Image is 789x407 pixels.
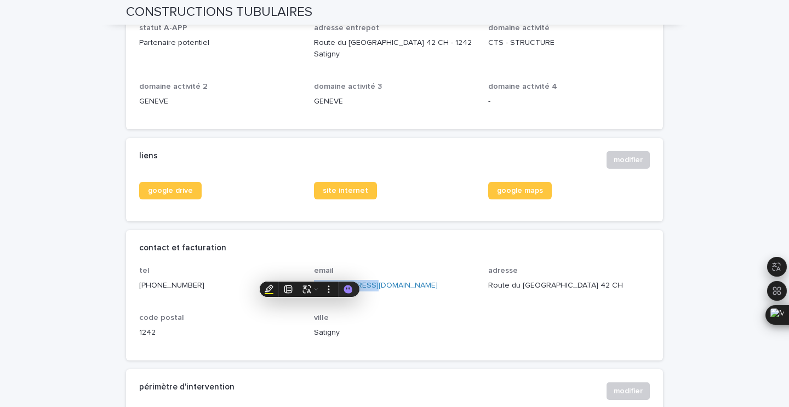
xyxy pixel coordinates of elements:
p: Route du [GEOGRAPHIC_DATA] 42 CH - 1242 Satigny [314,37,476,60]
span: code postal [139,314,184,322]
span: email [314,267,334,274]
p: GENEVE [314,96,476,107]
h2: liens [139,151,158,161]
a: google drive [139,182,202,199]
p: CTS - STRUCTURE [488,37,650,49]
span: adresse [488,267,518,274]
span: google drive [148,187,193,194]
span: tel [139,267,150,274]
span: statut A-APP [139,24,187,32]
span: site internet [323,187,368,194]
a: [EMAIL_ADDRESS][DOMAIN_NAME] [314,282,438,289]
p: GENEVE [139,96,301,107]
span: modifier [614,386,643,397]
h2: périmètre d'intervention [139,382,235,392]
span: domaine activité 3 [314,83,382,90]
a: google maps [488,182,552,199]
p: 1242 [139,327,301,339]
a: site internet [314,182,377,199]
button: modifier [607,151,650,169]
p: Route du [GEOGRAPHIC_DATA] 42 CH [488,280,650,291]
h2: CONSTRUCTIONS TUBULAIRES [126,4,312,20]
p: - [488,96,650,107]
span: modifier [614,154,643,165]
span: ville [314,314,329,322]
p: Satigny [314,327,476,339]
h2: contact et facturation [139,243,226,253]
span: google maps [497,187,543,194]
span: domaine activité [488,24,550,32]
span: domaine activité 4 [488,83,557,90]
p: [PHONE_NUMBER] [139,280,301,291]
span: domaine activité 2 [139,83,208,90]
p: Partenaire potentiel [139,37,301,49]
span: adresse entrepot [314,24,379,32]
button: modifier [607,382,650,400]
